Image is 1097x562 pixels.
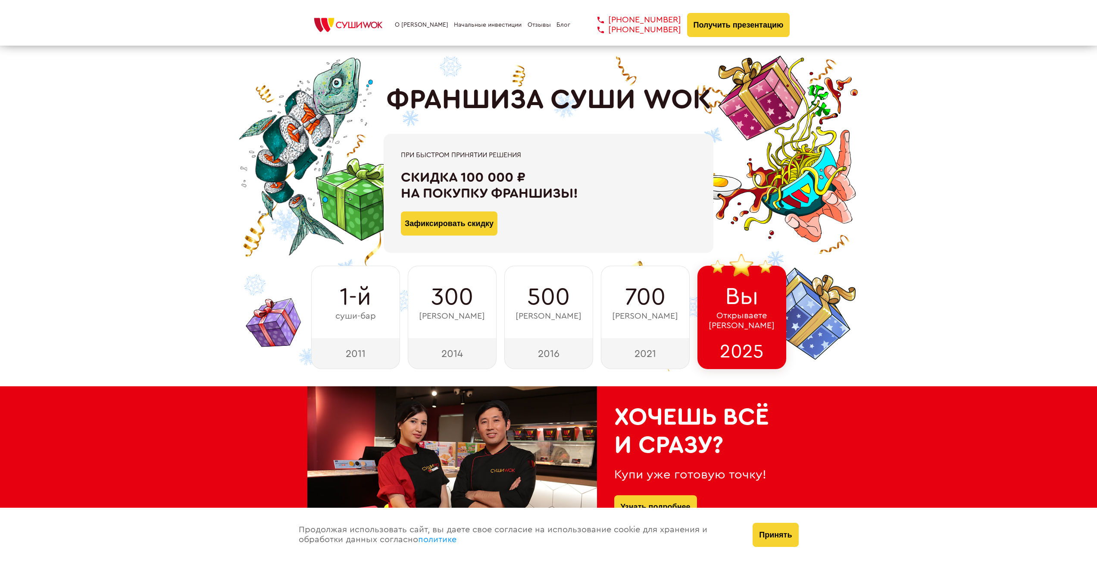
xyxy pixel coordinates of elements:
div: 2021 [601,338,690,369]
img: СУШИWOK [307,16,389,34]
a: Отзывы [528,22,551,28]
button: Зафиксировать скидку [401,211,497,236]
div: 2025 [697,338,786,369]
a: Узнать подробнее [621,495,691,519]
div: При быстром принятии решения [401,151,696,159]
div: 2014 [408,338,497,369]
a: О [PERSON_NAME] [395,22,448,28]
span: 700 [625,283,666,311]
a: [PHONE_NUMBER] [584,25,681,35]
div: 2016 [504,338,593,369]
div: Продолжая использовать сайт, вы даете свое согласие на использование cookie для хранения и обрабо... [290,508,744,562]
span: Открываете [PERSON_NAME] [709,311,775,331]
button: Узнать подробнее [614,495,697,519]
a: Начальные инвестиции [454,22,522,28]
div: Купи уже готовую точку! [614,468,773,482]
a: политике [418,535,456,544]
h2: Хочешь всё и сразу? [614,404,773,459]
div: 2011 [311,338,400,369]
span: суши-бар [335,311,376,321]
div: Скидка 100 000 ₽ на покупку франшизы! [401,170,696,202]
span: 300 [431,283,473,311]
h1: ФРАНШИЗА СУШИ WOK [386,84,711,116]
span: [PERSON_NAME] [612,311,678,321]
button: Принять [753,523,798,547]
span: [PERSON_NAME] [516,311,581,321]
span: Вы [725,283,759,310]
span: [PERSON_NAME] [419,311,485,321]
a: Блог [556,22,570,28]
button: Получить презентацию [687,13,790,37]
span: 500 [527,283,570,311]
a: [PHONE_NUMBER] [584,15,681,25]
span: 1-й [340,283,371,311]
